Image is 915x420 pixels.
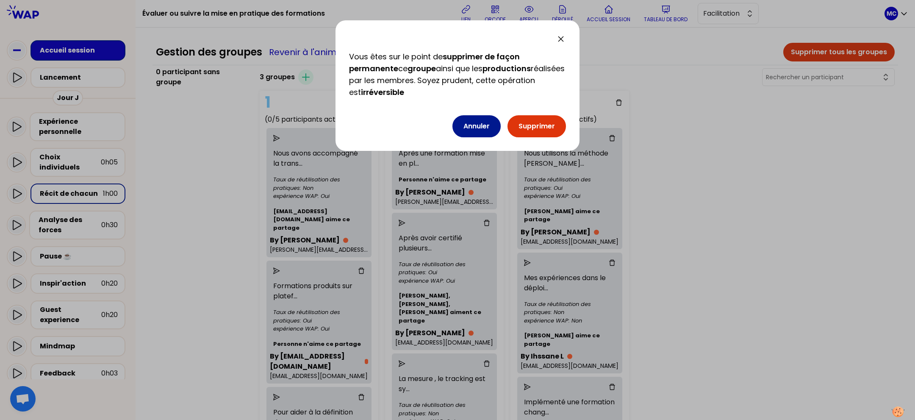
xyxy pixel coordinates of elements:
span: irréversible [361,87,404,97]
button: Annuler [452,115,501,137]
span: productions [482,63,531,74]
span: groupe [408,63,436,74]
button: Supprimer [507,115,566,137]
p: Vous êtes sur le point de ce ainsi que les réalisées par les membres. Soyez prudent, cette opérat... [349,51,566,98]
